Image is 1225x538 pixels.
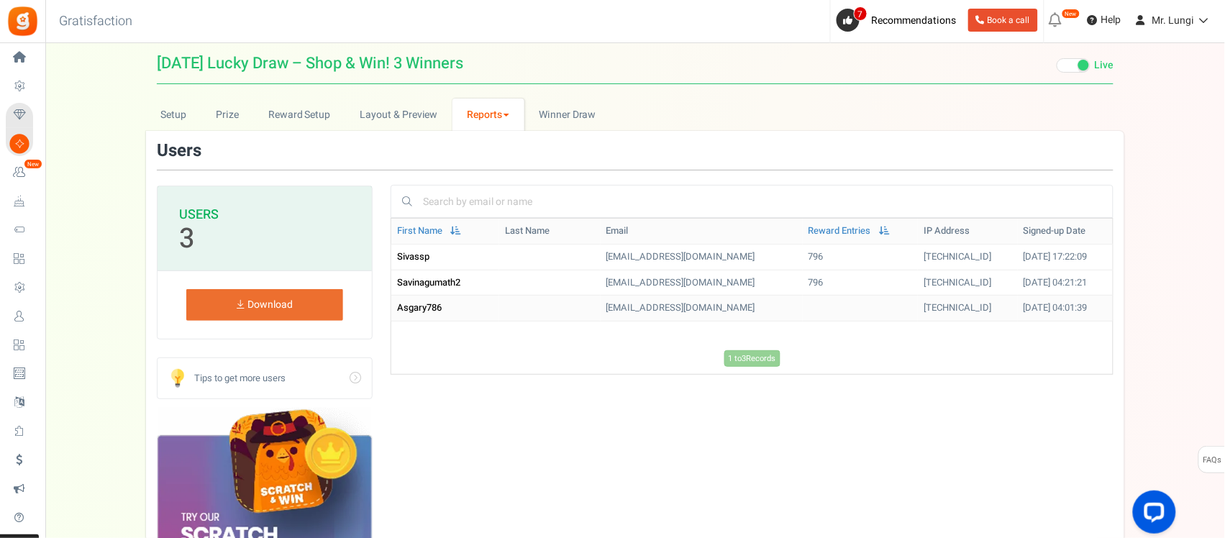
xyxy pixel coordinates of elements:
a: Reward Entries [809,224,871,238]
span: Winner Draw [539,107,596,122]
th: Signed-up Date [1018,219,1113,244]
a: Prize [201,99,254,131]
img: Gratisfaction [6,5,39,37]
span: Recommendations [872,13,957,28]
span: savinagumath2 [397,275,460,289]
h3: Gratisfaction [43,7,148,36]
span: sivassp [397,250,429,263]
input: Search by email or name [419,189,1102,214]
a: 7 Recommendations [837,9,962,32]
td: [DATE] 17:22:09 [1018,244,1113,270]
em: New [24,159,42,169]
span: [DATE] Lucky Draw – Shop & Win! 3 Winners [157,55,463,71]
td: [TECHNICAL_ID] [918,244,1018,270]
span: Help [1098,13,1121,27]
a: Help [1082,9,1127,32]
em: New [1062,9,1080,19]
td: 796 [803,244,918,270]
a: Book a call [968,9,1038,32]
a: Reward Setup [254,99,345,131]
th: Email [601,219,803,244]
td: [DATE] 04:21:21 [1018,270,1113,296]
a: Setup [146,99,201,131]
p: 3 [179,225,194,252]
a: Go [158,358,372,398]
span: FAQs [1203,447,1222,474]
a: First Name [397,224,442,238]
td: [DATE] 04:01:39 [1018,296,1113,322]
td: [EMAIL_ADDRESS][DOMAIN_NAME] [601,296,803,322]
h3: Users [179,208,350,222]
span: Live [1095,58,1114,73]
span: Mr. Lungi [1152,13,1195,28]
a: Reports [452,99,524,131]
td: [EMAIL_ADDRESS][DOMAIN_NAME] [601,244,803,270]
td: 796 [803,270,918,296]
td: [TECHNICAL_ID] [918,270,1018,296]
th: Last Name [499,219,600,244]
td: [EMAIL_ADDRESS][DOMAIN_NAME] [601,270,803,296]
h3: Users [157,142,201,160]
a: New [6,160,39,185]
span: asgary786 [397,301,442,314]
a: Download [186,289,343,321]
a: Layout & Preview [345,99,452,131]
th: IP Address [918,219,1018,244]
span: 7 [854,6,867,21]
td: [TECHNICAL_ID] [918,296,1018,322]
